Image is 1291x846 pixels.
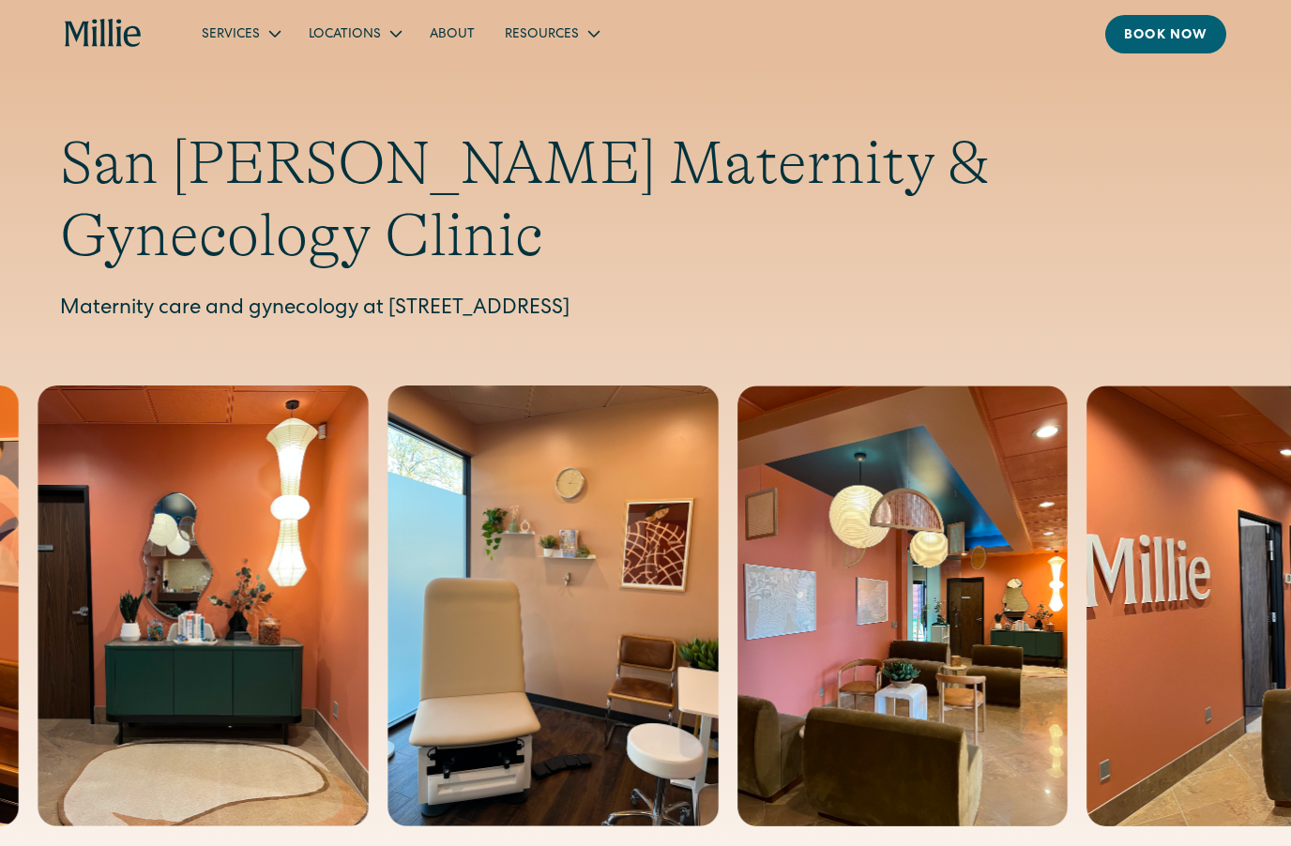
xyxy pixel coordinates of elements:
[490,18,613,49] div: Resources
[1124,26,1207,46] div: Book now
[1105,15,1226,53] a: Book now
[505,25,579,45] div: Resources
[60,295,1231,325] p: Maternity care and gynecology at [STREET_ADDRESS]
[309,25,381,45] div: Locations
[187,18,294,49] div: Services
[202,25,260,45] div: Services
[415,18,490,49] a: About
[294,18,415,49] div: Locations
[60,128,1231,272] h1: San [PERSON_NAME] Maternity & Gynecology Clinic
[65,19,142,49] a: home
